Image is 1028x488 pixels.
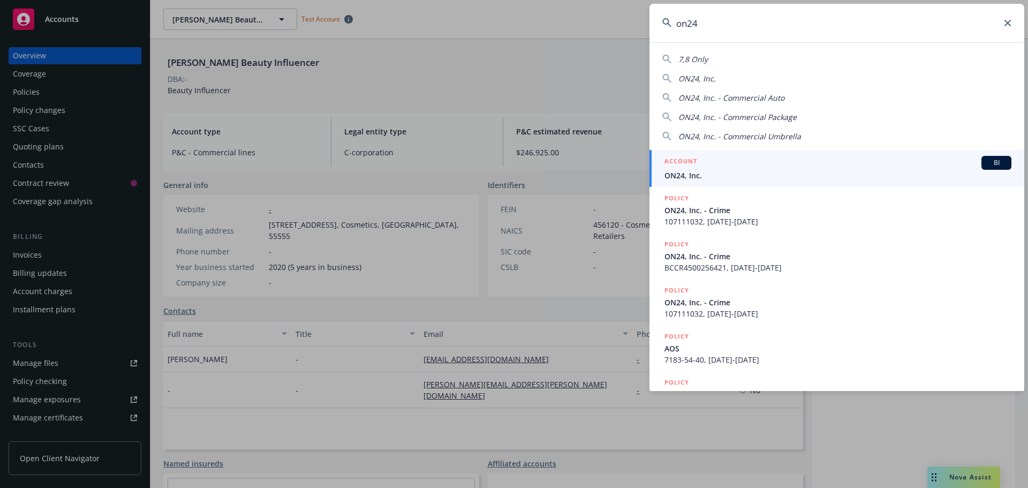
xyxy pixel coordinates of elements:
span: ON24, Inc. - Crime [664,297,1011,308]
span: 7,8 Only [678,54,708,64]
h5: POLICY [664,377,689,388]
span: BI [986,158,1007,168]
span: ON24, Inc. - Commercial Package [678,112,797,122]
span: ON24, Inc. - Crime [664,205,1011,216]
h5: POLICY [664,331,689,342]
a: POLICYAOS7183-54-40, [DATE]-[DATE] [649,325,1024,371]
span: ON24, Inc. - Commercial Auto [678,93,784,103]
span: ON24, Inc. - Commercial Umbrella [678,131,801,141]
span: 7183-54-40, [DATE]-[DATE] [664,354,1011,365]
span: ON24, Inc. - Crime [664,251,1011,262]
span: ON24, Inc. [678,73,716,84]
span: AOS [664,343,1011,354]
h5: POLICY [664,193,689,204]
a: POLICYSingapore WC [649,371,1024,417]
span: 107111032, [DATE]-[DATE] [664,216,1011,227]
a: POLICYON24, Inc. - Crime107111032, [DATE]-[DATE] [649,187,1024,233]
span: 107111032, [DATE]-[DATE] [664,308,1011,319]
h5: POLICY [664,239,689,250]
span: ON24, Inc. [664,170,1011,181]
span: BCCR4500256421, [DATE]-[DATE] [664,262,1011,273]
h5: ACCOUNT [664,156,697,169]
input: Search... [649,4,1024,42]
span: Singapore WC [664,389,1011,400]
a: POLICYON24, Inc. - CrimeBCCR4500256421, [DATE]-[DATE] [649,233,1024,279]
a: POLICYON24, Inc. - Crime107111032, [DATE]-[DATE] [649,279,1024,325]
a: ACCOUNTBION24, Inc. [649,150,1024,187]
h5: POLICY [664,285,689,296]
